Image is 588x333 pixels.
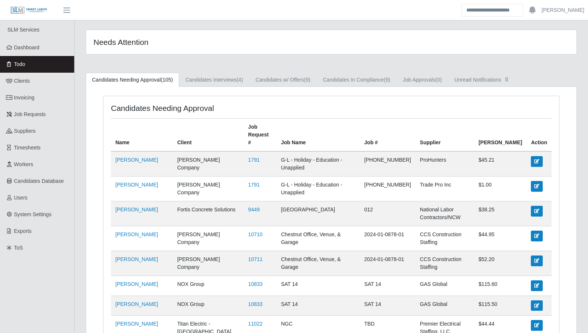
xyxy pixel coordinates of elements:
[14,178,64,184] span: Candidates Database
[14,161,33,167] span: Workers
[474,251,526,276] td: $52.20
[249,73,317,87] a: Candidates w/ Offers
[415,201,474,226] td: National Labor Contractors/NCW
[14,78,30,84] span: Clients
[360,226,415,251] td: 2024-01-0878-01
[14,145,41,151] span: Timesheets
[173,119,244,152] th: Client
[448,73,517,87] a: Unread Notifications
[14,211,52,217] span: System Settings
[384,77,390,83] span: (9)
[173,151,244,177] td: [PERSON_NAME] Company
[276,151,359,177] td: G-L - Holiday - Education - Unapplied
[474,276,526,296] td: $115.60
[276,177,359,201] td: G-L - Holiday - Education - Unapplied
[415,226,474,251] td: CCS Construction Staffing
[474,226,526,251] td: $44.95
[248,182,260,188] a: 1791
[415,251,474,276] td: CCS Construction Staffing
[115,301,158,307] a: [PERSON_NAME]
[14,228,32,234] span: Exports
[248,256,263,262] a: 10711
[115,321,158,327] a: [PERSON_NAME]
[244,119,277,152] th: Job Request #
[276,276,359,296] td: SAT 14
[248,231,263,237] a: 10710
[461,4,523,17] input: Search
[360,276,415,296] td: SAT 14
[360,177,415,201] td: [PHONE_NUMBER]
[415,177,474,201] td: Trade Pro Inc
[248,301,263,307] a: 10833
[360,251,415,276] td: 2024-01-0878-01
[115,182,158,188] a: [PERSON_NAME]
[14,44,40,50] span: Dashboard
[276,251,359,276] td: Chestnut Office, Venue, & Garage
[93,37,285,47] h4: Needs Attention
[276,201,359,226] td: [GEOGRAPHIC_DATA]
[115,157,158,163] a: [PERSON_NAME]
[415,119,474,152] th: Supplier
[276,119,359,152] th: Job Name
[304,77,310,83] span: (9)
[360,296,415,315] td: SAT 14
[474,151,526,177] td: $45.21
[474,177,526,201] td: $1.00
[173,276,244,296] td: NOX Group
[115,256,158,262] a: [PERSON_NAME]
[397,73,448,87] a: Job Approvals
[360,201,415,226] td: 012
[14,111,46,117] span: Job Requests
[474,296,526,315] td: $115.50
[276,296,359,315] td: SAT 14
[415,276,474,296] td: GAS Global
[14,245,23,251] span: ToS
[115,231,158,237] a: [PERSON_NAME]
[14,128,36,134] span: Suppliers
[161,77,173,83] span: (105)
[173,201,244,226] td: Fortis Concrete Solutions
[111,119,173,152] th: Name
[248,157,260,163] a: 1791
[474,201,526,226] td: $38.25
[7,27,39,33] span: SLM Services
[14,61,25,67] span: Todo
[415,296,474,315] td: GAS Global
[415,151,474,177] td: ProHunters
[542,6,584,14] a: [PERSON_NAME]
[111,103,288,113] h4: Candidates Needing Approval
[10,6,47,14] img: SLM Logo
[173,226,244,251] td: [PERSON_NAME] Company
[173,177,244,201] td: [PERSON_NAME] Company
[436,77,442,83] span: (0)
[526,119,552,152] th: Action
[115,207,158,212] a: [PERSON_NAME]
[14,95,35,100] span: Invoicing
[474,119,526,152] th: [PERSON_NAME]
[248,207,260,212] a: 9449
[316,73,396,87] a: Candidates In Compliance
[248,281,263,287] a: 10833
[14,195,28,201] span: Users
[360,119,415,152] th: Job #
[179,73,249,87] a: Candidates Interviews
[248,321,263,327] a: 11022
[115,281,158,287] a: [PERSON_NAME]
[276,226,359,251] td: Chestnut Office, Venue, & Garage
[173,251,244,276] td: [PERSON_NAME] Company
[503,76,510,82] span: []
[86,73,179,87] a: Candidates Needing Approval
[173,296,244,315] td: NOX Group
[237,77,243,83] span: (4)
[360,151,415,177] td: [PHONE_NUMBER]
